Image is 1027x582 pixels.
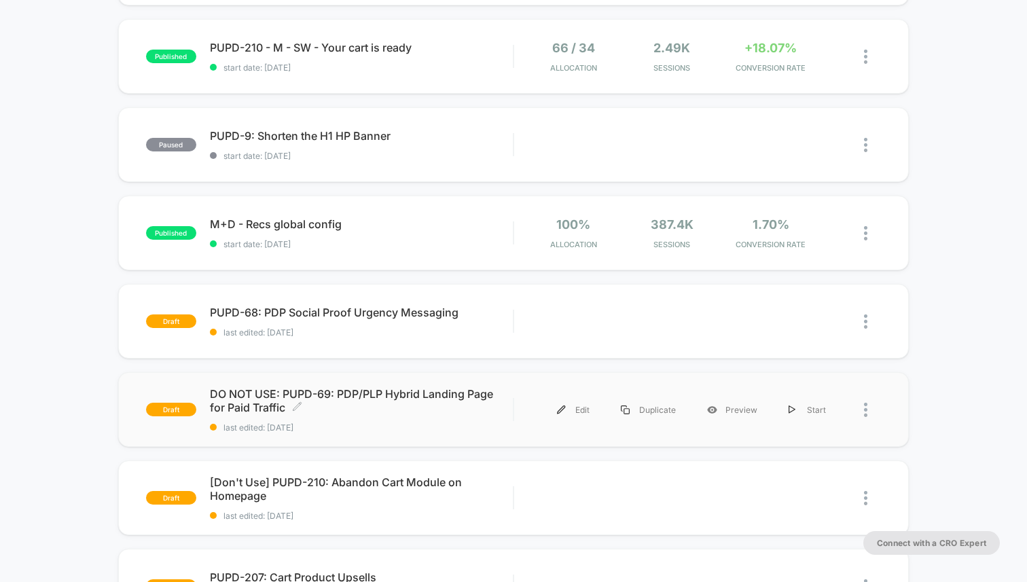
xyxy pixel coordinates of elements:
[210,239,513,249] span: start date: [DATE]
[773,395,842,425] div: Start
[146,491,196,505] span: draft
[864,50,867,64] img: close
[653,41,690,55] span: 2.49k
[691,395,773,425] div: Preview
[552,41,595,55] span: 66 / 34
[753,217,789,232] span: 1.70%
[864,226,867,240] img: close
[789,405,795,414] img: menu
[864,491,867,505] img: close
[556,217,590,232] span: 100%
[550,240,597,249] span: Allocation
[210,151,513,161] span: start date: [DATE]
[744,41,797,55] span: +18.07%
[725,63,816,73] span: CONVERSION RATE
[210,475,513,503] span: [Don't Use] PUPD-210: Abandon Cart Module on Homepage
[210,327,513,338] span: last edited: [DATE]
[725,240,816,249] span: CONVERSION RATE
[864,314,867,329] img: close
[863,531,1000,555] button: Connect with a CRO Expert
[210,306,513,319] span: PUPD-68: PDP Social Proof Urgency Messaging
[210,511,513,521] span: last edited: [DATE]
[210,217,513,231] span: M+D - Recs global config
[626,240,718,249] span: Sessions
[146,314,196,328] span: draft
[210,422,513,433] span: last edited: [DATE]
[557,405,566,414] img: menu
[541,395,605,425] div: Edit
[864,403,867,417] img: close
[605,395,691,425] div: Duplicate
[626,63,718,73] span: Sessions
[210,129,513,143] span: PUPD-9: Shorten the H1 HP Banner
[146,138,196,151] span: paused
[651,217,693,232] span: 387.4k
[146,50,196,63] span: published
[146,403,196,416] span: draft
[210,387,513,414] span: DO NOT USE: PUPD-69: PDP/PLP Hybrid Landing Page for Paid Traffic
[550,63,597,73] span: Allocation
[210,62,513,73] span: start date: [DATE]
[146,226,196,240] span: published
[864,138,867,152] img: close
[210,41,513,54] span: PUPD-210 - M - SW - Your cart is ready
[621,405,630,414] img: menu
